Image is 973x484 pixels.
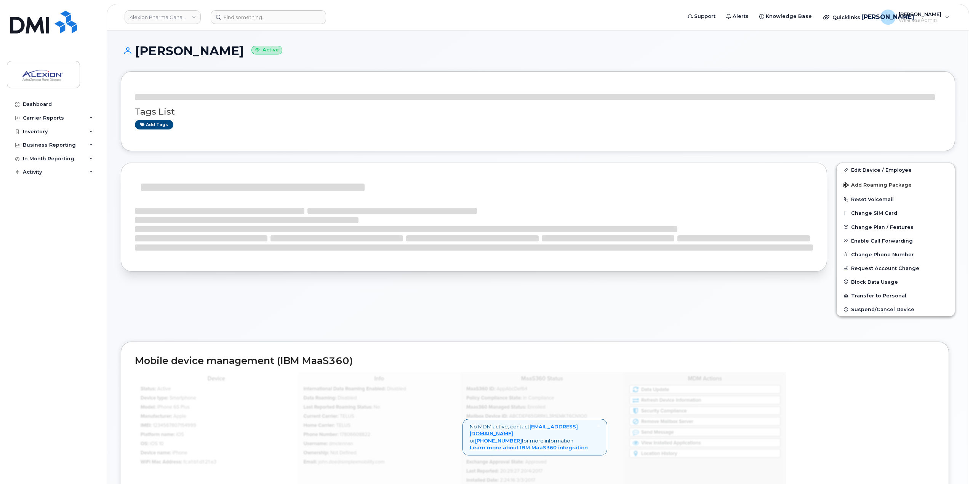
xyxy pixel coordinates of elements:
small: Active [251,46,282,54]
button: Change SIM Card [837,206,955,220]
button: Change Plan / Features [837,220,955,234]
span: Change Plan / Features [851,224,914,230]
button: Reset Voicemail [837,192,955,206]
a: Close [597,423,600,429]
button: Suspend/Cancel Device [837,302,955,316]
button: Add Roaming Package [837,177,955,192]
a: [EMAIL_ADDRESS][DOMAIN_NAME] [470,423,578,437]
button: Transfer to Personal [837,289,955,302]
span: Add Roaming Package [843,182,912,189]
button: Change Phone Number [837,248,955,261]
span: Enable Call Forwarding [851,238,913,243]
a: [PHONE_NUMBER] [475,438,522,444]
div: No MDM active, contact or for more information [462,419,607,455]
button: Block Data Usage [837,275,955,289]
span: Suspend/Cancel Device [851,307,914,312]
a: Add tags [135,120,173,129]
button: Request Account Change [837,261,955,275]
a: Learn more about IBM MaaS360 integration [470,444,588,450]
button: Enable Call Forwarding [837,234,955,248]
a: Edit Device / Employee [837,163,955,177]
h3: Tags List [135,107,941,117]
span: × [597,422,600,429]
h1: [PERSON_NAME] [121,44,955,58]
h2: Mobile device management (IBM MaaS360) [135,356,935,366]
